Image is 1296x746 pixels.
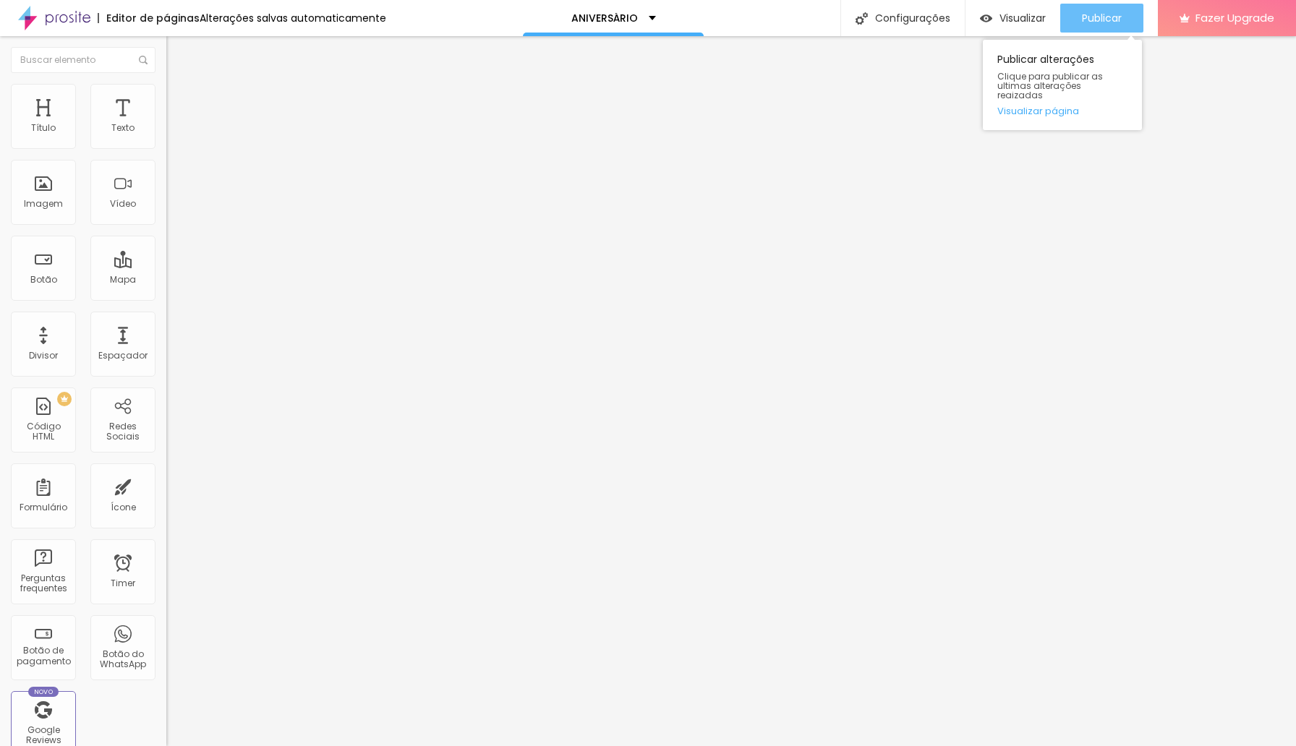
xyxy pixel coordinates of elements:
[14,573,72,594] div: Perguntas frequentes
[24,199,63,209] div: Imagem
[111,578,135,588] div: Timer
[139,56,148,64] img: Icone
[110,275,136,285] div: Mapa
[14,421,72,442] div: Código HTML
[28,687,59,697] div: Novo
[14,646,72,666] div: Botão de pagamento
[1195,12,1274,24] span: Fazer Upgrade
[980,12,992,25] img: view-1.svg
[94,421,151,442] div: Redes Sociais
[1060,4,1143,33] button: Publicar
[997,106,1127,116] a: Visualizar página
[30,275,57,285] div: Botão
[166,36,1296,746] iframe: Editor
[94,649,151,670] div: Botão do WhatsApp
[200,13,386,23] div: Alterações salvas automaticamente
[1082,12,1122,24] span: Publicar
[11,47,155,73] input: Buscar elemento
[999,12,1046,24] span: Visualizar
[14,725,72,746] div: Google Reviews
[110,199,136,209] div: Vídeo
[111,502,136,513] div: Ícone
[983,40,1142,130] div: Publicar alterações
[856,12,868,25] img: Icone
[29,351,58,361] div: Divisor
[98,13,200,23] div: Editor de páginas
[997,72,1127,100] span: Clique para publicar as ultimas alterações reaizadas
[965,4,1060,33] button: Visualizar
[20,502,67,513] div: Formulário
[31,123,56,133] div: Título
[98,351,148,361] div: Espaçador
[111,123,135,133] div: Texto
[571,13,638,23] p: ANIVERSÁRIO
